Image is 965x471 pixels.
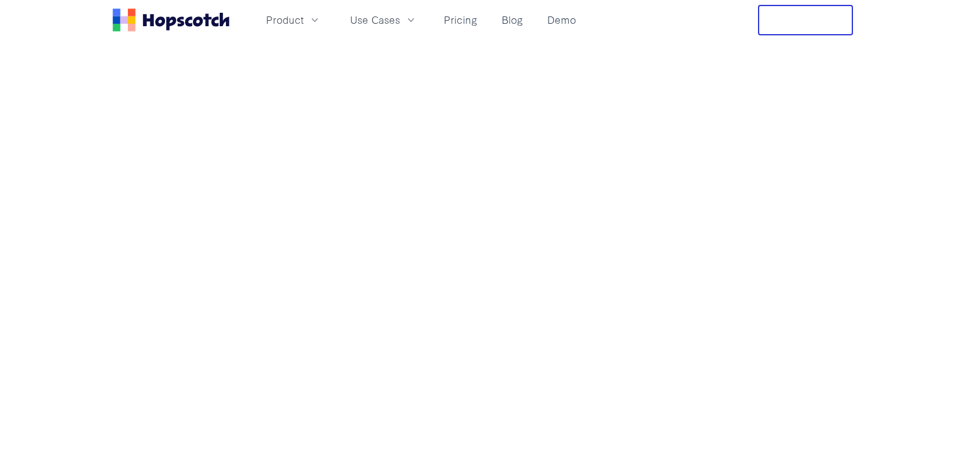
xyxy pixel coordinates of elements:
[439,10,482,30] a: Pricing
[259,10,328,30] button: Product
[758,5,853,35] button: Free Trial
[266,12,304,27] span: Product
[542,10,581,30] a: Demo
[113,9,230,32] a: Home
[343,10,424,30] button: Use Cases
[497,10,528,30] a: Blog
[350,12,400,27] span: Use Cases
